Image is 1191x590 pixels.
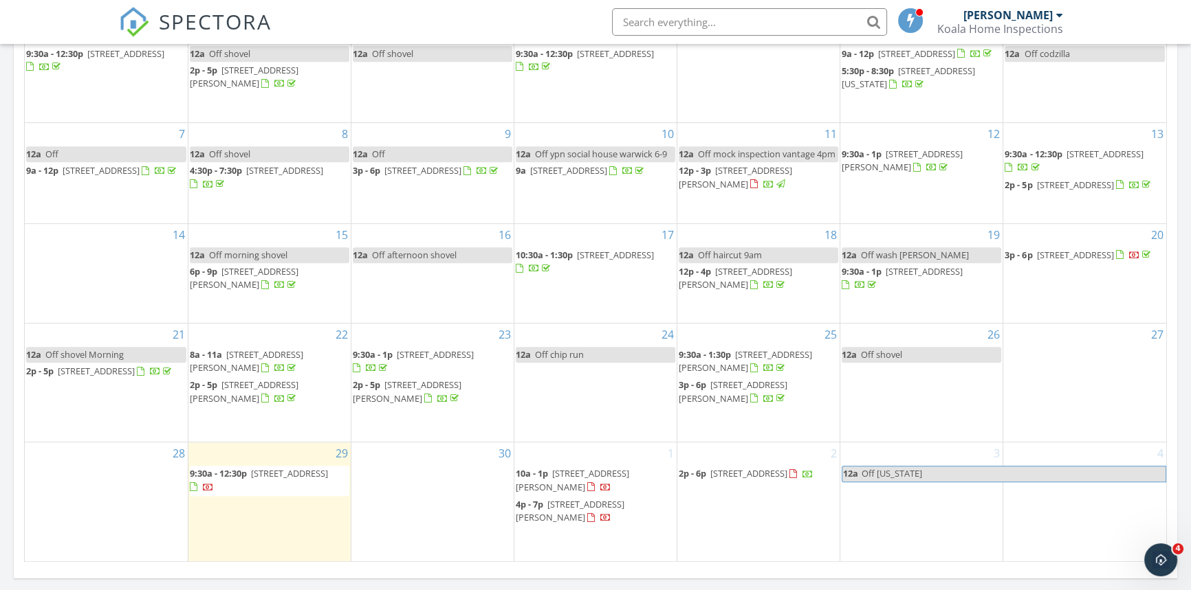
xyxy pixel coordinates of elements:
[679,467,813,479] a: 2p - 6p [STREET_ADDRESS]
[1003,123,1166,224] td: Go to September 13, 2025
[26,47,83,60] span: 9:30a - 12:30p
[1003,23,1166,123] td: Go to September 6, 2025
[679,377,838,407] a: 3p - 6p [STREET_ADDRESS][PERSON_NAME]
[209,47,250,60] span: Off shovel
[985,123,1003,145] a: Go to September 12, 2025
[63,164,140,177] span: [STREET_ADDRESS]
[842,265,882,277] span: 9:30a - 1p
[353,164,501,177] a: 3p - 6p [STREET_ADDRESS]
[190,378,217,391] span: 2p - 5p
[679,164,792,190] span: [STREET_ADDRESS][PERSON_NAME]
[840,23,1003,123] td: Go to September 5, 2025
[246,164,323,177] span: [STREET_ADDRESS]
[188,442,351,561] td: Go to September 29, 2025
[516,47,573,60] span: 9:30a - 12:30p
[840,123,1003,224] td: Go to September 12, 2025
[822,224,840,246] a: Go to September 18, 2025
[188,23,351,123] td: Go to September 1, 2025
[26,164,179,177] a: 9a - 12p [STREET_ADDRESS]
[991,442,1003,464] a: Go to October 3, 2025
[679,348,812,374] span: [STREET_ADDRESS][PERSON_NAME]
[514,324,677,442] td: Go to September 24, 2025
[679,265,792,291] a: 12p - 4p [STREET_ADDRESS][PERSON_NAME]
[188,324,351,442] td: Go to September 22, 2025
[514,442,677,561] td: Go to October 1, 2025
[514,123,677,224] td: Go to September 10, 2025
[190,265,298,291] a: 6p - 9p [STREET_ADDRESS][PERSON_NAME]
[679,347,838,376] a: 9:30a - 1:30p [STREET_ADDRESS][PERSON_NAME]
[1024,47,1069,60] span: Off codzilla
[190,249,205,261] span: 12a
[1005,177,1165,194] a: 2p - 5p [STREET_ADDRESS]
[1005,148,1143,173] a: 9:30a - 12:30p [STREET_ADDRESS]
[353,378,380,391] span: 2p - 5p
[516,164,526,177] span: 9a
[985,224,1003,246] a: Go to September 19, 2025
[842,65,894,77] span: 5:30p - 8:30p
[384,164,461,177] span: [STREET_ADDRESS]
[516,163,675,179] a: 9a [STREET_ADDRESS]
[842,46,1001,63] a: 9a - 12p [STREET_ADDRESS]
[188,223,351,323] td: Go to September 15, 2025
[351,223,514,323] td: Go to September 16, 2025
[698,148,835,160] span: Off mock inspection vantage 4pm
[530,164,607,177] span: [STREET_ADDRESS]
[353,378,461,404] span: [STREET_ADDRESS][PERSON_NAME]
[190,377,349,407] a: 2p - 5p [STREET_ADDRESS][PERSON_NAME]
[190,47,205,60] span: 12a
[353,47,368,60] span: 12a
[516,467,548,479] span: 10a - 1p
[679,163,838,192] a: 12p - 3p [STREET_ADDRESS][PERSON_NAME]
[516,164,646,177] a: 9a [STREET_ADDRESS]
[119,7,149,37] img: The Best Home Inspection Software - Spectora
[963,8,1053,22] div: [PERSON_NAME]
[698,249,762,261] span: Off haircut 9am
[190,264,349,293] a: 6p - 9p [STREET_ADDRESS][PERSON_NAME]
[577,47,654,60] span: [STREET_ADDRESS]
[516,466,675,495] a: 10a - 1p [STREET_ADDRESS][PERSON_NAME]
[878,47,955,60] span: [STREET_ADDRESS]
[679,264,838,293] a: 12p - 4p [STREET_ADDRESS][PERSON_NAME]
[372,148,385,160] span: Off
[353,249,368,261] span: 12a
[710,467,787,479] span: [STREET_ADDRESS]
[842,265,963,291] a: 9:30a - 1p [STREET_ADDRESS]
[677,324,840,442] td: Go to September 25, 2025
[190,163,349,192] a: 4:30p - 7:30p [STREET_ADDRESS]
[188,123,351,224] td: Go to September 8, 2025
[1005,148,1062,160] span: 9:30a - 12:30p
[842,148,963,173] a: 9:30a - 1p [STREET_ADDRESS][PERSON_NAME]
[190,64,298,89] span: [STREET_ADDRESS][PERSON_NAME]
[1148,224,1166,246] a: Go to September 20, 2025
[190,467,328,492] a: 9:30a - 12:30p [STREET_ADDRESS]
[679,265,711,277] span: 12p - 4p
[1036,249,1113,261] span: [STREET_ADDRESS]
[1005,179,1152,191] a: 2p - 5p [STREET_ADDRESS]
[516,247,675,277] a: 10:30a - 1:30p [STREET_ADDRESS]
[190,467,247,479] span: 9:30a - 12:30p
[26,365,174,377] a: 2p - 5p [STREET_ADDRESS]
[1005,247,1165,264] a: 3p - 6p [STREET_ADDRESS]
[190,348,222,361] span: 8a - 11a
[25,324,188,442] td: Go to September 21, 2025
[209,249,287,261] span: Off morning shovel
[333,442,351,464] a: Go to September 29, 2025
[190,64,217,76] span: 2p - 5p
[677,442,840,561] td: Go to October 2, 2025
[170,224,188,246] a: Go to September 14, 2025
[351,442,514,561] td: Go to September 30, 2025
[119,19,272,47] a: SPECTORA
[26,163,186,179] a: 9a - 12p [STREET_ADDRESS]
[1003,223,1166,323] td: Go to September 20, 2025
[842,47,874,60] span: 9a - 12p
[502,123,514,145] a: Go to September 9, 2025
[516,46,675,76] a: 9:30a - 12:30p [STREET_ADDRESS]
[679,348,812,374] a: 9:30a - 1:30p [STREET_ADDRESS][PERSON_NAME]
[26,46,186,76] a: 9:30a - 12:30p [STREET_ADDRESS]
[353,348,474,374] a: 9:30a - 1p [STREET_ADDRESS]
[190,64,298,89] a: 2p - 5p [STREET_ADDRESS][PERSON_NAME]
[351,123,514,224] td: Go to September 9, 2025
[516,498,624,523] a: 4p - 7p [STREET_ADDRESS][PERSON_NAME]
[514,23,677,123] td: Go to September 3, 2025
[886,265,963,277] span: [STREET_ADDRESS]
